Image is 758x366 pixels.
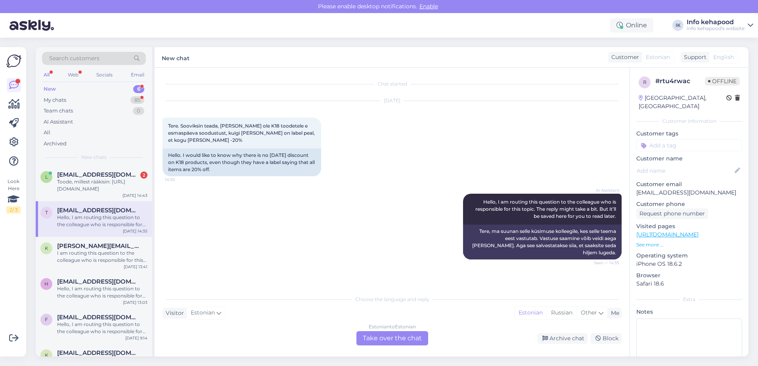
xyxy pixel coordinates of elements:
[687,19,745,25] div: Info kehapood
[163,309,184,317] div: Visitor
[57,285,147,299] div: Hello, I am routing this question to the colleague who is responsible for this topic. The reply m...
[713,53,734,61] span: English
[163,149,321,176] div: Hello. I would like to know why there is no [DATE] discount on K18 products, even though they hav...
[608,53,639,61] div: Customer
[636,296,742,303] div: Extra
[129,70,146,80] div: Email
[6,206,21,213] div: 2 / 3
[636,280,742,288] p: Safari 18.6
[95,70,114,80] div: Socials
[66,70,80,80] div: Web
[636,241,742,248] p: See more ...
[124,264,147,270] div: [DATE] 13:41
[42,70,51,80] div: All
[538,333,588,344] div: Archive chat
[57,207,140,214] span: toropagnessa@gmail.com
[162,52,189,63] label: New chat
[646,53,670,61] span: Estonian
[125,335,147,341] div: [DATE] 9:14
[417,3,440,10] span: Enable
[636,208,708,219] div: Request phone number
[590,187,619,193] span: AI Assistant
[133,107,144,115] div: 0
[581,309,597,316] span: Other
[44,96,66,104] div: My chats
[168,123,316,143] span: Tere. Sooviksin teada, [PERSON_NAME] ole K18 toodetele e esmaspäeva soodustust, kuigi [PERSON_NAM...
[57,171,140,178] span: lizzy19@hot.ee
[636,271,742,280] p: Browser
[57,278,140,285] span: helinmarkus@hotmail.com
[57,242,140,250] span: kelly.koger1@gmail.com
[45,174,48,180] span: l
[356,331,428,345] div: Take over the chat
[547,307,576,319] div: Russian
[57,314,140,321] span: flowerindex@gmail.com
[81,154,107,161] span: New chats
[608,309,619,317] div: Me
[672,20,683,31] div: IK
[636,260,742,268] p: iPhone OS 18.6.2
[643,79,647,85] span: r
[636,222,742,231] p: Visited pages
[636,189,742,197] p: [EMAIL_ADDRESS][DOMAIN_NAME]
[636,118,742,125] div: Customer information
[163,80,622,88] div: Chat started
[163,97,622,104] div: [DATE]
[140,172,147,179] div: 2
[705,77,740,86] span: Offline
[636,180,742,189] p: Customer email
[45,245,48,251] span: k
[57,349,140,356] span: keili.lind45@gmail.com
[44,118,73,126] div: AI Assistant
[636,252,742,260] p: Operating system
[610,18,653,32] div: Online
[133,85,144,93] div: 6
[57,250,147,264] div: I am routing this question to the colleague who is responsible for this topic. The reply might ta...
[590,260,619,266] span: Seen ✓ 14:35
[655,76,705,86] div: # rtu4rwac
[57,178,147,193] div: Toode, millest rääkisin: [URL][DOMAIN_NAME]
[130,96,144,104] div: 85
[57,321,147,335] div: Hello, I am routing this question to the colleague who is responsible for this topic. The reply m...
[475,199,617,219] span: Hello, I am routing this question to the colleague who is responsible for this topic. The reply m...
[687,19,753,32] a: Info kehapoodInfo kehapood's website
[123,193,147,198] div: [DATE] 14:43
[681,53,706,61] div: Support
[687,25,745,32] div: Info kehapood's website
[636,154,742,163] p: Customer name
[639,94,726,111] div: [GEOGRAPHIC_DATA], [GEOGRAPHIC_DATA]
[45,210,48,215] span: t
[591,333,622,344] div: Block
[636,231,699,238] a: [URL][DOMAIN_NAME]
[44,140,67,148] div: Archived
[636,200,742,208] p: Customer phone
[637,166,733,175] input: Add name
[44,107,73,115] div: Team chats
[165,177,195,183] span: 14:35
[369,323,416,330] div: Estonian to Estonian
[515,307,547,319] div: Estonian
[44,129,50,137] div: All
[45,352,48,358] span: k
[57,214,147,228] div: Hello, I am routing this question to the colleague who is responsible for this topic. The reply m...
[6,53,21,69] img: Askly Logo
[191,309,215,317] span: Estonian
[636,308,742,316] p: Notes
[44,85,56,93] div: New
[636,130,742,138] p: Customer tags
[44,281,48,287] span: h
[123,228,147,234] div: [DATE] 14:35
[123,299,147,305] div: [DATE] 13:03
[6,178,21,213] div: Look Here
[49,54,100,63] span: Search customers
[636,139,742,151] input: Add a tag
[45,316,48,322] span: f
[163,296,622,303] div: Choose the language and reply
[463,225,622,259] div: Tere, ma suunan selle küsimuse kolleegile, kes selle teema eest vastutab. Vastuse saamine võib ve...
